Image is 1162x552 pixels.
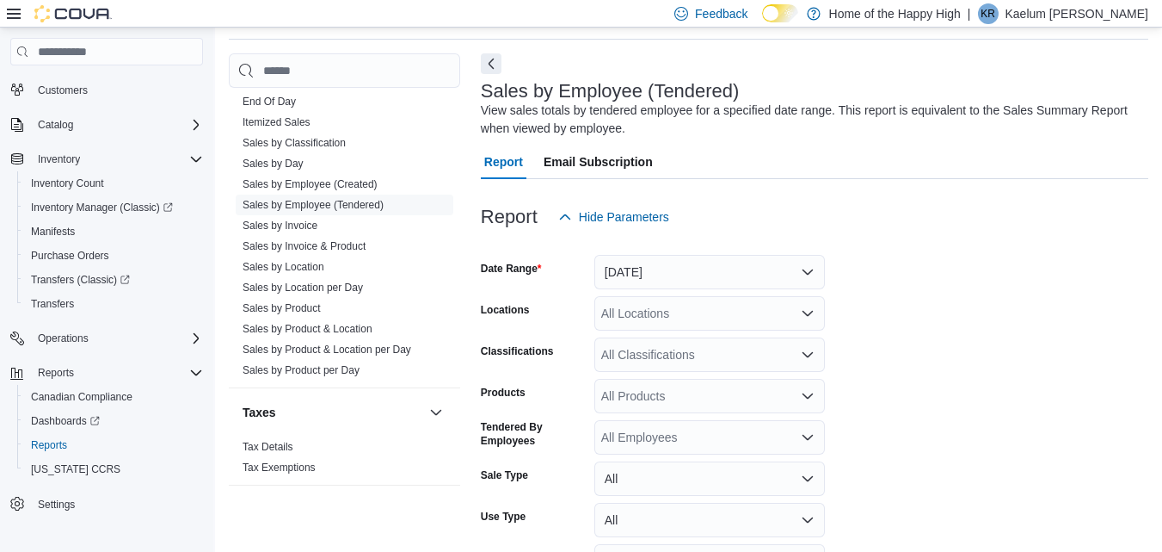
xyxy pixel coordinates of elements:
span: Canadian Compliance [31,390,132,404]
img: Cova [34,5,112,22]
span: Transfers [31,297,74,311]
span: Manifests [31,225,75,239]
span: Inventory Count [31,177,104,190]
label: Sale Type [481,468,528,482]
button: [DATE] [594,255,825,289]
span: KR [981,3,995,24]
a: Inventory Manager (Classic) [24,197,180,218]
span: Catalog [31,115,203,135]
span: Sales by Location [243,260,324,274]
button: Operations [3,326,210,350]
button: Canadian Compliance [17,385,210,409]
span: Reports [38,366,74,380]
h3: Taxes [243,404,276,421]
span: Canadian Compliance [24,387,203,407]
span: Catalog [38,118,73,132]
div: Sales [229,91,460,388]
span: Reports [31,438,67,452]
span: Transfers [24,294,203,314]
span: [US_STATE] CCRS [31,462,120,476]
span: Inventory Manager (Classic) [24,197,203,218]
a: Inventory Count [24,173,111,194]
button: Reports [3,361,210,385]
span: Washington CCRS [24,459,203,480]
label: Classifications [481,344,554,358]
button: Transfers [17,292,210,316]
span: Sales by Product & Location per Day [243,343,411,357]
a: Transfers (Classic) [24,270,137,290]
span: Settings [31,493,203,515]
span: Inventory [38,152,80,166]
button: All [594,503,825,537]
a: Sales by Invoice [243,220,317,232]
span: Operations [31,328,203,349]
span: Sales by Invoice [243,219,317,233]
button: Open list of options [801,307,815,320]
button: Operations [31,328,95,349]
button: Open list of options [801,348,815,362]
div: Kaelum Rudy [978,3,999,24]
label: Use Type [481,510,526,524]
a: Sales by Product [243,302,321,314]
a: Canadian Compliance [24,387,139,407]
input: Dark Mode [762,4,798,22]
a: Sales by Location [243,261,324,273]
a: Transfers [24,294,81,314]
a: [US_STATE] CCRS [24,459,127,480]
span: Email Subscription [544,145,653,179]
p: | [968,3,971,24]
span: Reports [24,435,203,456]
button: Reports [17,433,210,457]
span: Purchase Orders [31,249,109,263]
button: Taxes [426,402,446,423]
a: Sales by Employee (Created) [243,178,378,190]
span: Sales by Location per Day [243,281,363,295]
a: Purchase Orders [24,245,116,266]
span: Inventory [31,149,203,170]
label: Tendered By Employees [481,420,587,448]
button: Next [481,53,501,74]
span: Settings [38,498,75,512]
span: Sales by Employee (Created) [243,177,378,191]
span: Customers [31,78,203,100]
span: Reports [31,363,203,383]
a: Sales by Day [243,158,304,170]
div: Taxes [229,437,460,485]
span: Feedback [695,5,747,22]
span: Tax Exemptions [243,461,316,474]
p: Home of the Happy High [829,3,961,24]
p: Kaelum [PERSON_NAME] [1005,3,1149,24]
a: Sales by Product & Location [243,323,372,335]
button: Settings [3,492,210,517]
span: Sales by Product per Day [243,363,360,377]
label: Locations [481,303,530,317]
label: Date Range [481,262,542,276]
span: Tax Details [243,440,293,454]
button: Inventory [3,147,210,171]
a: Sales by Product & Location per Day [243,344,411,356]
a: Sales by Product per Day [243,364,360,376]
button: Open list of options [801,431,815,444]
a: Sales by Employee (Tendered) [243,199,384,211]
button: Customers [3,77,210,102]
button: Reports [31,363,81,383]
span: Sales by Invoice & Product [243,239,366,253]
button: Open list of options [801,389,815,403]
button: Catalog [31,115,80,135]
a: Reports [24,435,74,456]
span: Sales by Classification [243,136,346,150]
button: Hide Parameters [551,200,676,234]
a: Dashboards [24,411,107,431]
span: Itemized Sales [243,115,310,129]
button: All [594,462,825,496]
a: Dashboards [17,409,210,433]
a: Manifests [24,221,82,242]
span: Transfers (Classic) [31,273,130,287]
button: Taxes [243,404,422,421]
a: End Of Day [243,96,296,108]
span: End Of Day [243,95,296,109]
a: Sales by Invoice & Product [243,240,366,252]
a: Tax Exemptions [243,462,316,474]
button: Purchase Orders [17,244,210,268]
